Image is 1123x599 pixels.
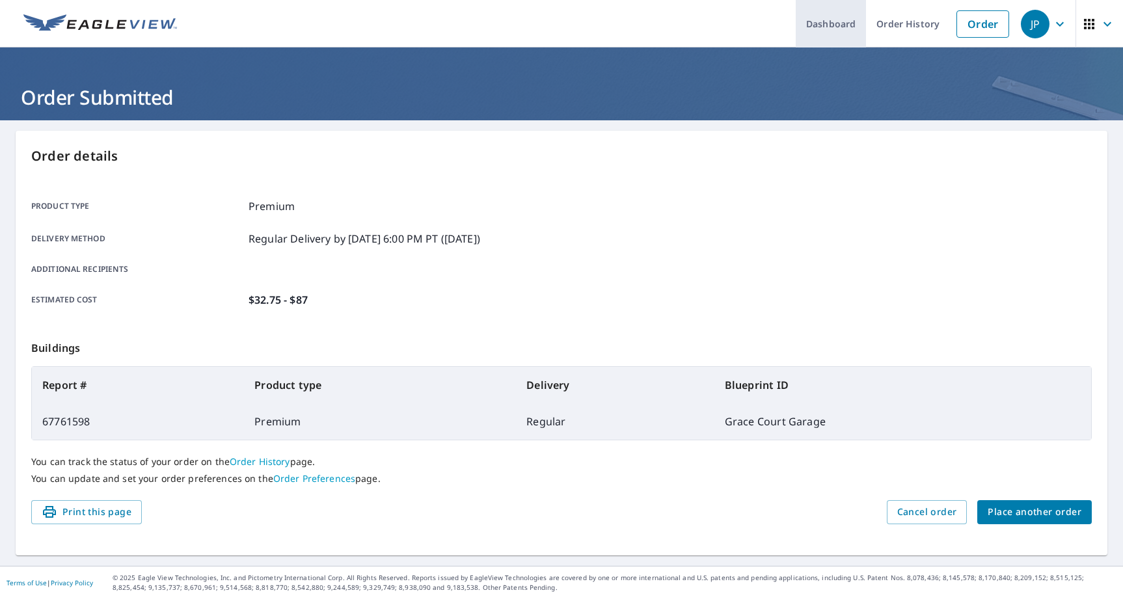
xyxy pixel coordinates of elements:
[249,231,480,246] p: Regular Delivery by [DATE] 6:00 PM PT ([DATE])
[244,403,516,440] td: Premium
[31,325,1092,366] p: Buildings
[32,403,244,440] td: 67761598
[516,403,714,440] td: Regular
[31,146,1092,166] p: Order details
[31,231,243,246] p: Delivery method
[714,367,1091,403] th: Blueprint ID
[31,500,142,524] button: Print this page
[113,573,1116,592] p: © 2025 Eagle View Technologies, Inc. and Pictometry International Corp. All Rights Reserved. Repo...
[1021,10,1049,38] div: JP
[31,198,243,214] p: Product type
[42,504,131,520] span: Print this page
[977,500,1092,524] button: Place another order
[956,10,1009,38] a: Order
[51,578,93,587] a: Privacy Policy
[31,292,243,308] p: Estimated cost
[31,456,1092,468] p: You can track the status of your order on the page.
[249,198,295,214] p: Premium
[31,473,1092,485] p: You can update and set your order preferences on the page.
[32,367,244,403] th: Report #
[714,403,1091,440] td: Grace Court Garage
[897,504,957,520] span: Cancel order
[887,500,967,524] button: Cancel order
[244,367,516,403] th: Product type
[31,263,243,275] p: Additional recipients
[23,14,177,34] img: EV Logo
[7,578,47,587] a: Terms of Use
[249,292,308,308] p: $32.75 - $87
[273,472,355,485] a: Order Preferences
[16,84,1107,111] h1: Order Submitted
[7,579,93,587] p: |
[230,455,290,468] a: Order History
[516,367,714,403] th: Delivery
[988,504,1081,520] span: Place another order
